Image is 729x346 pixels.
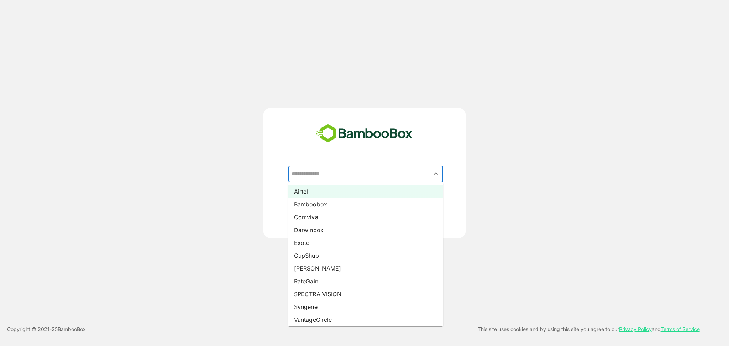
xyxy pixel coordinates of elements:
li: SPECTRA VISION [288,288,443,300]
a: Terms of Service [661,326,700,332]
li: RateGain [288,275,443,288]
p: This site uses cookies and by using this site you agree to our and [478,325,700,334]
button: Close [431,169,441,179]
li: Syngene [288,300,443,313]
li: Airtel [288,185,443,198]
li: XERAGO [288,326,443,339]
li: Bamboobox [288,198,443,211]
li: VantageCircle [288,313,443,326]
li: Comviva [288,211,443,224]
p: Copyright © 2021- 25 BambooBox [7,325,86,334]
li: [PERSON_NAME] [288,262,443,275]
a: Privacy Policy [619,326,652,332]
li: Exotel [288,236,443,249]
img: bamboobox [312,122,416,145]
li: Darwinbox [288,224,443,236]
li: GupShup [288,249,443,262]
